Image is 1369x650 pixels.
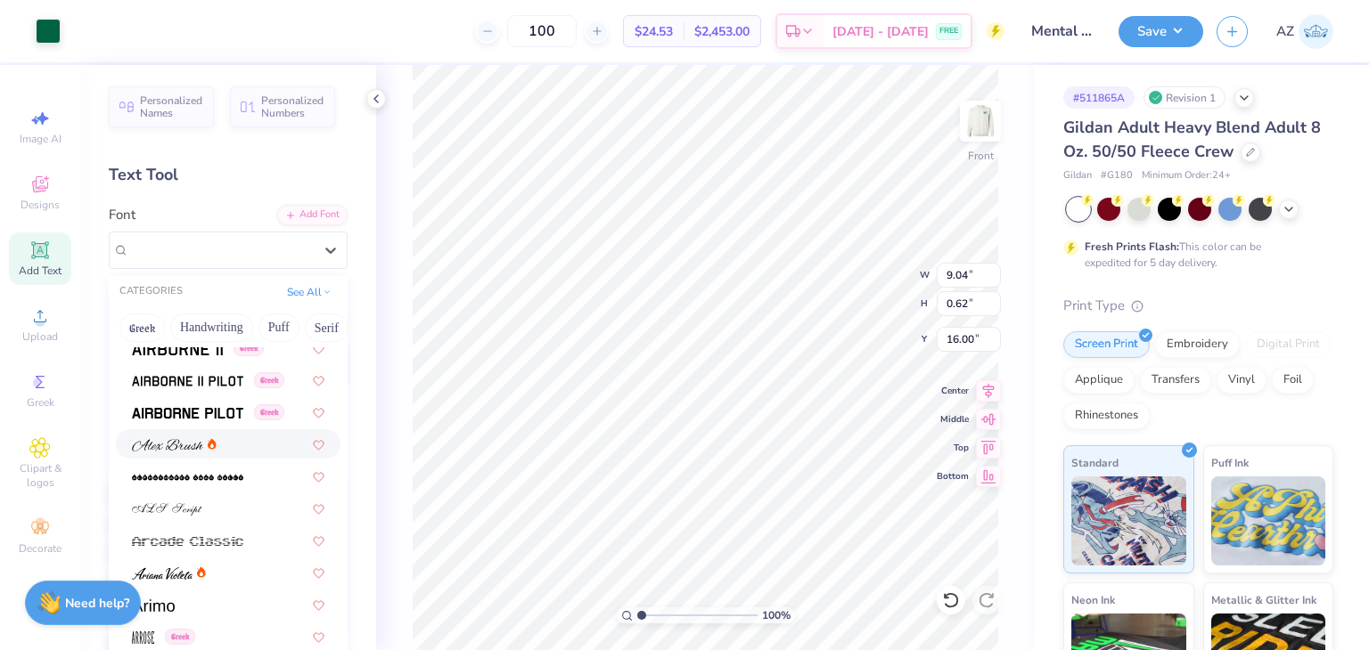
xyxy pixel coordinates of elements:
div: Applique [1063,367,1135,394]
span: Middle [937,413,969,426]
strong: Need help? [65,595,129,612]
span: # G180 [1101,168,1133,183]
span: Gildan [1063,168,1092,183]
span: Add Text [19,264,61,278]
span: FREE [939,25,958,37]
span: Bottom [937,470,969,483]
div: Rhinestones [1063,402,1150,429]
span: Decorate [19,541,61,556]
div: Transfers [1140,367,1211,394]
img: Puff Ink [1211,476,1326,565]
div: # 511865A [1063,86,1135,109]
span: $2,453.00 [694,22,750,41]
img: Arrose [132,631,154,644]
a: AZ [1276,14,1333,49]
span: Personalized Names [140,94,203,119]
div: Screen Print [1063,331,1150,358]
img: AlphaShapes xmas balls [132,471,243,483]
button: Handwriting [170,313,253,342]
span: Upload [22,329,58,344]
input: – – [507,15,577,47]
strong: Fresh Prints Flash: [1085,240,1179,254]
span: Greek [234,340,264,356]
div: Embroidery [1155,331,1240,358]
button: Save [1119,16,1203,47]
span: 100 % [762,607,791,623]
div: Print Type [1063,296,1333,316]
img: ALS Script [132,503,202,516]
button: Greek [119,313,165,342]
div: Vinyl [1217,367,1267,394]
span: Metallic & Glitter Ink [1211,590,1316,609]
img: Standard [1071,476,1186,565]
button: See All [282,283,337,301]
img: Arimo [132,599,175,612]
div: Front [968,148,994,164]
img: Arcade Classic [132,535,243,548]
img: Front [963,103,998,139]
span: Greek [254,404,284,420]
span: [DATE] - [DATE] [832,22,929,41]
span: $24.53 [635,22,673,41]
div: Add Font [277,205,348,225]
span: AZ [1276,21,1294,42]
span: Minimum Order: 24 + [1142,168,1231,183]
span: Image AI [20,132,61,146]
input: Untitled Design [1018,13,1105,49]
span: Greek [165,629,195,645]
label: Font [109,205,135,225]
img: Airborne II [132,343,223,355]
img: Addie Zoellner [1299,14,1333,49]
img: Ariana Violeta [132,567,193,580]
div: Digital Print [1245,331,1332,358]
span: Puff Ink [1211,453,1249,472]
span: Center [937,385,969,397]
div: Revision 1 [1144,86,1226,109]
span: Personalized Numbers [261,94,324,119]
span: Gildan Adult Heavy Blend Adult 8 Oz. 50/50 Fleece Crew [1063,117,1321,162]
button: Serif [305,313,348,342]
span: Designs [20,198,60,212]
span: Clipart & logos [9,461,71,490]
span: Greek [254,372,284,388]
div: Foil [1272,367,1314,394]
img: Airborne II Pilot [132,375,243,387]
div: CATEGORIES [119,284,183,299]
span: Top [937,442,969,454]
span: Greek [27,395,54,410]
img: Airborne Pilot [132,407,243,419]
span: Standard [1071,453,1119,472]
img: Alex Brush [132,439,203,451]
button: Puff [258,313,299,342]
span: Neon Ink [1071,590,1115,609]
div: Text Tool [109,163,348,187]
div: This color can be expedited for 5 day delivery. [1085,239,1304,271]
